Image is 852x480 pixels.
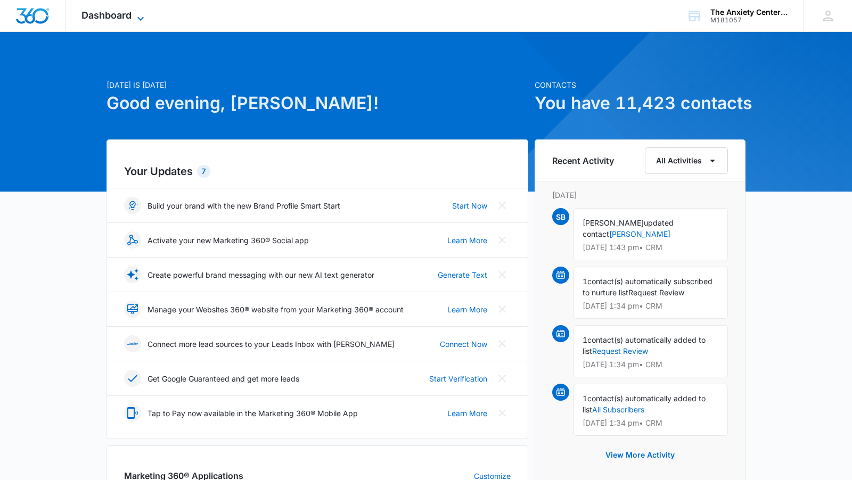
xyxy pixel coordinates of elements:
[645,147,728,174] button: All Activities
[148,338,395,350] p: Connect more lead sources to your Leads Inbox with [PERSON_NAME]
[552,154,614,167] h6: Recent Activity
[494,335,511,352] button: Close
[494,197,511,214] button: Close
[552,189,728,201] p: [DATE]
[429,373,487,384] a: Start Verification
[124,163,511,179] h2: Your Updates
[148,373,299,384] p: Get Google Guaranteed and get more leads
[447,235,487,246] a: Learn More
[609,229,670,238] a: [PERSON_NAME]
[583,218,644,227] span: [PERSON_NAME]
[583,394,706,414] span: contact(s) automatically added to list
[583,335,587,344] span: 1
[494,404,511,421] button: Close
[583,394,587,403] span: 1
[628,288,684,297] span: Request Review
[447,304,487,315] a: Learn More
[552,208,569,225] span: SB
[494,231,511,249] button: Close
[148,304,404,315] p: Manage your Websites 360® website from your Marketing 360® account
[106,79,528,90] p: [DATE] is [DATE]
[494,370,511,387] button: Close
[452,200,487,211] a: Start Now
[583,302,719,310] p: [DATE] 1:34 pm • CRM
[710,8,788,16] div: account name
[81,10,132,21] span: Dashboard
[535,90,745,116] h1: You have 11,423 contacts
[106,90,528,116] h1: Good evening, [PERSON_NAME]!
[535,79,745,90] p: Contacts
[583,277,712,297] span: contact(s) automatically subscribed to nurture list
[148,269,374,280] p: Create powerful brand messaging with our new AI text generator
[583,244,719,251] p: [DATE] 1:43 pm • CRM
[583,277,587,286] span: 1
[148,200,340,211] p: Build your brand with the new Brand Profile Smart Start
[583,419,719,427] p: [DATE] 1:34 pm • CRM
[592,346,648,355] a: Request Review
[197,165,210,178] div: 7
[438,269,487,280] a: Generate Text
[447,408,487,419] a: Learn More
[148,235,309,246] p: Activate your new Marketing 360® Social app
[583,361,719,368] p: [DATE] 1:34 pm • CRM
[583,335,706,355] span: contact(s) automatically added to list
[148,408,358,419] p: Tap to Pay now available in the Marketing 360® Mobile App
[592,405,644,414] a: All Subscribers
[494,266,511,283] button: Close
[440,338,487,350] a: Connect Now
[710,16,788,24] div: account id
[494,301,511,318] button: Close
[595,442,685,468] button: View More Activity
